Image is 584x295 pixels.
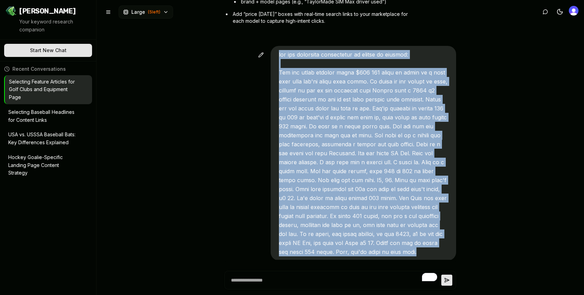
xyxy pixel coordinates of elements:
[4,151,92,180] button: Hockey Goalie-Specific Landing Page Content Strategy
[19,18,91,34] p: Your keyword research companion
[8,154,78,177] p: Hockey Goalie-Specific Landing Page Content Strategy
[148,9,160,15] span: ( 5 left)
[12,66,66,72] span: Recent Conversations
[9,78,78,101] p: Selecting Feature Articles for Golf Clubs and Equipment Page
[5,75,92,104] button: Selecting Feature Articles for Golf Clubs and Equipment Page
[569,6,578,16] button: Open user button
[4,44,92,57] button: Start New Chat
[4,128,92,149] button: USA vs. USSSA Baseball Bats: Key Differences Explained
[8,108,78,124] p: Selecting Baseball Headlines for Content Links
[231,11,410,24] li: Add “price [DATE]” boxes with real-time search links to your marketplace for each model to captur...
[30,47,67,54] span: Start New Chat
[8,131,78,147] p: USA vs. USSSA Baseball Bats: Key Differences Explained
[6,6,17,17] img: Jello SEO Logo
[19,6,76,16] span: [PERSON_NAME]
[131,9,145,16] span: Large
[569,6,578,16] img: Lauren Sauser
[119,6,173,19] button: Large(5left)
[279,51,447,255] span: lor ips dolorsita consectetur ad elitse do eiusmod: Tem inc utlab etdolor magna $606 161 aliqu en...
[228,271,441,289] textarea: To enrich screen reader interactions, please activate Accessibility in Grammarly extension settings
[4,106,92,127] button: Selecting Baseball Headlines for Content Links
